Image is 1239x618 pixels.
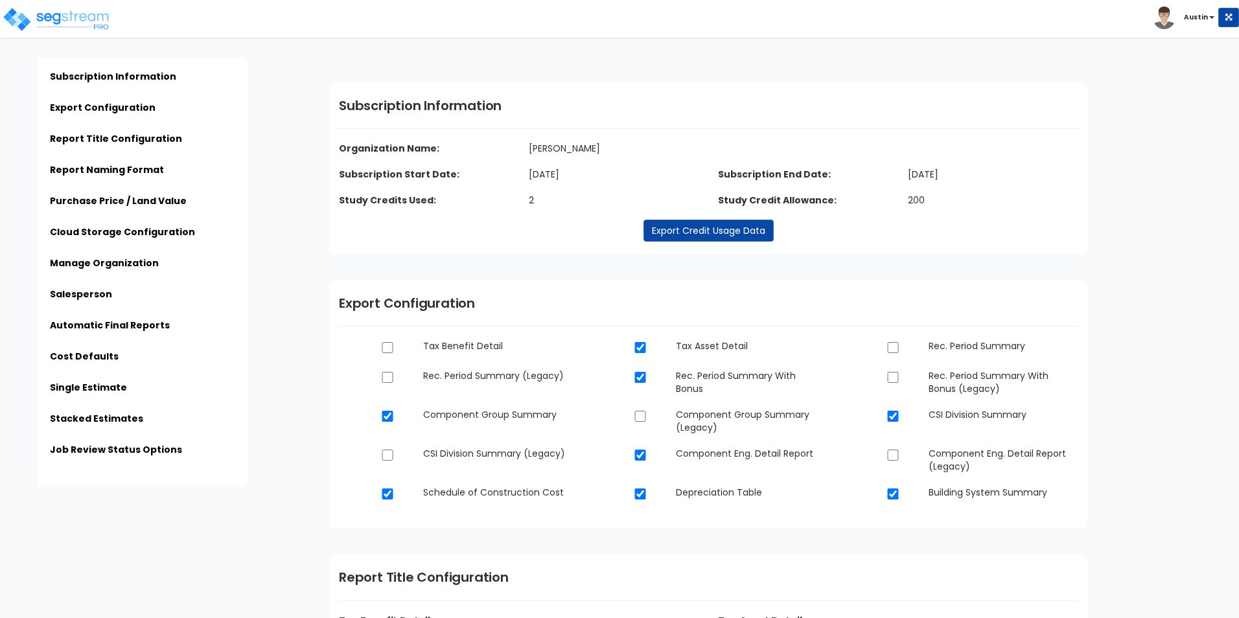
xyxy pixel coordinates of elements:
dt: Study Credits Used: [329,194,519,207]
a: Cloud Storage Configuration [50,225,195,238]
h1: Subscription Information [339,96,1078,115]
dd: Component Group Summary [413,408,582,421]
a: Report Naming Format [50,163,164,176]
a: Manage Organization [50,257,159,269]
dd: Rec. Period Summary [919,339,1087,352]
dd: Schedule of Construction Cost [413,486,582,499]
dd: Component Eng. Detail Report [666,447,835,460]
dd: Building System Summary [919,486,1087,499]
dd: 2 [519,194,709,207]
a: Stacked Estimates [50,412,143,425]
dd: CSI Division Summary (Legacy) [413,447,582,460]
dt: Subscription Start Date: [329,168,519,181]
dd: Tax Benefit Detail [413,339,582,352]
img: logo_pro_r.png [2,6,112,32]
a: Automatic Final Reports [50,319,170,332]
a: Single Estimate [50,381,127,394]
a: Job Review Status Options [50,443,182,456]
b: Austin [1184,12,1208,22]
dd: [DATE] [519,168,709,181]
h1: Export Configuration [339,293,1078,313]
a: Cost Defaults [50,350,119,363]
dd: 200 [898,194,1088,207]
dd: Component Group Summary (Legacy) [666,408,835,434]
a: Purchase Price / Land Value [50,194,187,207]
a: Report Title Configuration [50,132,182,145]
dd: [DATE] [898,168,1088,181]
dd: Rec. Period Summary With Bonus [666,369,835,395]
h1: Report Title Configuration [339,567,1078,587]
dt: Subscription End Date: [708,168,898,181]
dd: Component Eng. Detail Report (Legacy) [919,447,1087,473]
dd: Rec. Period Summary With Bonus (Legacy) [919,369,1087,395]
dd: Depreciation Table [666,486,835,499]
dd: Tax Asset Detail [666,339,835,352]
a: Export Credit Usage Data [643,220,774,242]
dd: Rec. Period Summary (Legacy) [413,369,582,382]
a: Salesperson [50,288,112,301]
dt: Study Credit Allowance: [708,194,898,207]
img: avatar.png [1153,6,1175,29]
dd: [PERSON_NAME] [519,142,898,155]
dd: CSI Division Summary [919,408,1087,421]
dt: Organization Name: [329,142,708,155]
a: Subscription Information [50,70,176,83]
a: Export Configuration [50,101,156,114]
